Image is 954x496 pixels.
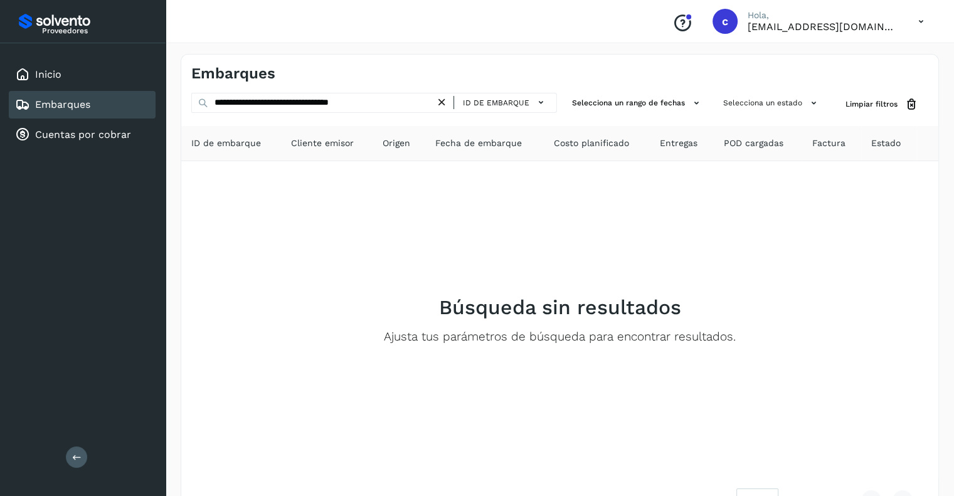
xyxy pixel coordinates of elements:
p: Proveedores [42,26,151,35]
span: Cliente emisor [291,137,354,150]
button: Selecciona un rango de fechas [567,93,708,113]
span: Entregas [660,137,697,150]
button: ID de embarque [459,93,551,112]
h2: Búsqueda sin resultados [439,295,681,319]
p: Hola, [748,10,898,21]
span: Limpiar filtros [845,98,898,110]
p: comercializacion@a3vlogistics.com [748,21,898,33]
span: Costo planificado [554,137,629,150]
p: Ajusta tus parámetros de búsqueda para encontrar resultados. [384,330,736,344]
span: Fecha de embarque [435,137,522,150]
div: Inicio [9,61,156,88]
span: Factura [812,137,845,150]
div: Embarques [9,91,156,119]
a: Inicio [35,68,61,80]
button: Limpiar filtros [835,93,928,116]
a: Embarques [35,98,90,110]
div: Cuentas por cobrar [9,121,156,149]
button: Selecciona un estado [718,93,825,113]
span: Estado [871,137,901,150]
span: POD cargadas [724,137,783,150]
span: Origen [383,137,410,150]
span: ID de embarque [191,137,261,150]
span: ID de embarque [463,97,529,108]
a: Cuentas por cobrar [35,129,131,140]
h4: Embarques [191,65,275,83]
